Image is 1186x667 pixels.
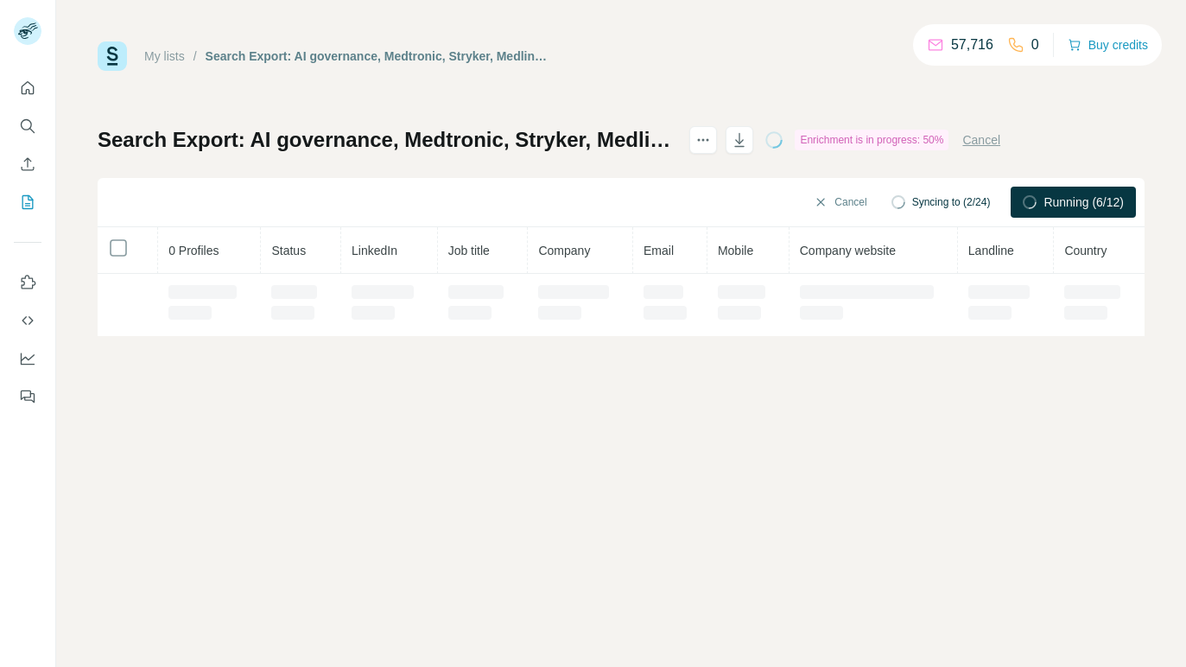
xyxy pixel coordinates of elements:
[795,130,948,150] div: Enrichment is in progress: 50%
[14,187,41,218] button: My lists
[206,48,549,65] div: Search Export: AI governance, Medtronic, Stryker, Medline Industries, LP, [PERSON_NAME] Biomet, M...
[98,41,127,71] img: Surfe Logo
[352,244,397,257] span: LinkedIn
[718,244,753,257] span: Mobile
[14,149,41,180] button: Enrich CSV
[98,126,674,154] h1: Search Export: AI governance, Medtronic, Stryker, Medline Industries, LP, [PERSON_NAME] Biomet, M...
[14,111,41,142] button: Search
[271,244,306,257] span: Status
[802,187,878,218] button: Cancel
[14,267,41,298] button: Use Surfe on LinkedIn
[800,244,896,257] span: Company website
[962,131,1000,149] button: Cancel
[168,244,219,257] span: 0 Profiles
[538,244,590,257] span: Company
[14,343,41,374] button: Dashboard
[912,194,991,210] span: Syncing to (2/24)
[689,126,717,154] button: actions
[193,48,197,65] li: /
[1064,244,1107,257] span: Country
[968,244,1014,257] span: Landline
[1068,33,1148,57] button: Buy credits
[144,49,185,63] a: My lists
[1031,35,1039,55] p: 0
[448,244,490,257] span: Job title
[1043,194,1124,211] span: Running (6/12)
[14,73,41,104] button: Quick start
[951,35,993,55] p: 57,716
[14,305,41,336] button: Use Surfe API
[644,244,674,257] span: Email
[14,381,41,412] button: Feedback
